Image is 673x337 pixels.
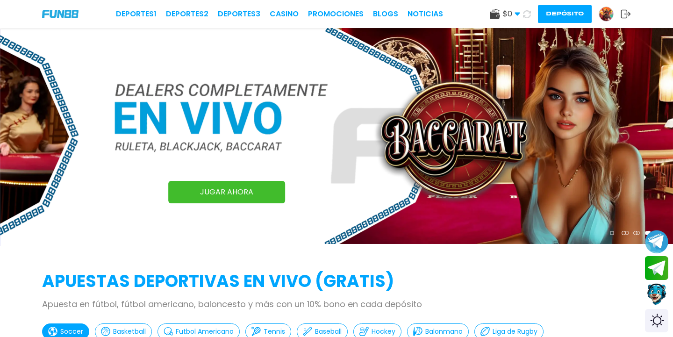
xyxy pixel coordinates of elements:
p: Apuesta en fútbol, fútbol americano, baloncesto y más con un 10% bono en cada depósito [42,298,631,310]
a: Deportes3 [218,8,260,20]
h2: APUESTAS DEPORTIVAS EN VIVO (gratis) [42,269,631,294]
p: Tennis [264,327,285,337]
a: BLOGS [373,8,398,20]
img: Company Logo [42,10,79,18]
p: Futbol Americano [176,327,234,337]
a: JUGAR AHORA [168,181,285,203]
a: Promociones [308,8,364,20]
div: Switch theme [645,309,668,332]
button: Join telegram channel [645,229,668,254]
a: Deportes2 [166,8,208,20]
p: Soccer [60,327,83,337]
button: Join telegram [645,256,668,280]
p: Balonmano [425,327,463,337]
p: Liga de Rugby [493,327,537,337]
p: Hockey [372,327,395,337]
a: Avatar [599,7,621,22]
a: CASINO [270,8,299,20]
a: NOTICIAS [408,8,443,20]
p: Baseball [315,327,342,337]
img: Avatar [599,7,613,21]
p: Basketball [113,327,146,337]
a: Deportes1 [116,8,157,20]
span: $ 0 [503,8,520,20]
button: Contact customer service [645,282,668,307]
button: Depósito [538,5,592,23]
